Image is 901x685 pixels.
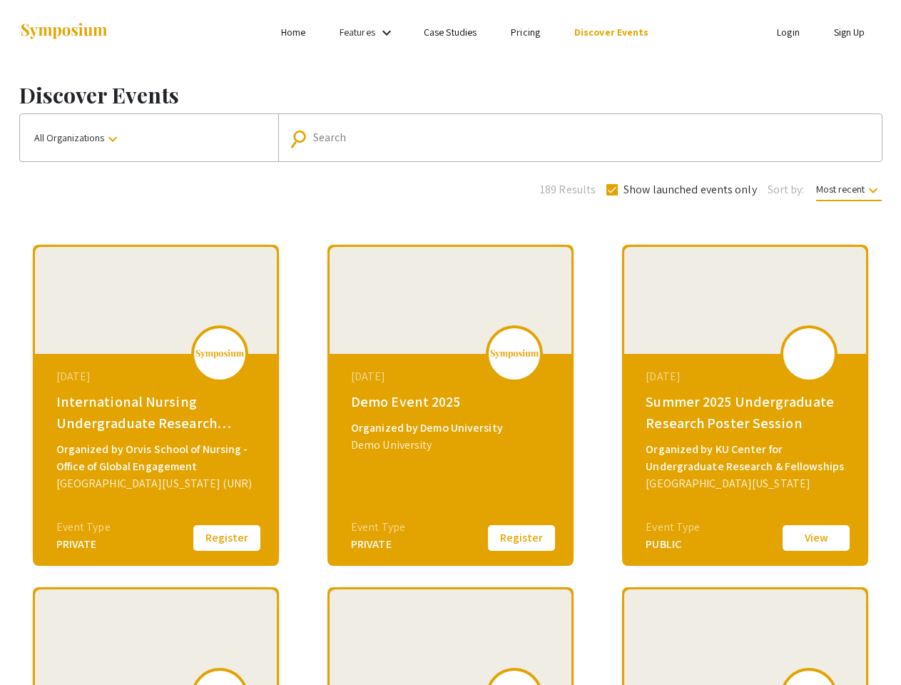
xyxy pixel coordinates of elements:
[340,26,375,39] a: Features
[56,475,259,492] div: [GEOGRAPHIC_DATA][US_STATE] (UNR)
[865,182,882,199] mat-icon: keyboard_arrow_down
[646,536,700,553] div: PUBLIC
[646,368,848,385] div: [DATE]
[623,181,757,198] span: Show launched events only
[351,368,554,385] div: [DATE]
[56,536,111,553] div: PRIVATE
[646,441,848,475] div: Organized by KU Center for Undergraduate Research & Fellowships
[34,131,121,144] span: All Organizations
[840,621,890,674] iframe: Chat
[646,475,848,492] div: [GEOGRAPHIC_DATA][US_STATE]
[780,523,852,553] button: View
[191,523,263,553] button: Register
[19,22,108,41] img: Symposium by ForagerOne
[19,82,882,108] h1: Discover Events
[540,181,596,198] span: 189 Results
[351,519,405,536] div: Event Type
[292,126,312,151] mat-icon: Search
[646,391,848,434] div: Summer 2025 Undergraduate Research Poster Session
[511,26,540,39] a: Pricing
[486,523,557,553] button: Register
[805,176,893,202] button: Most recent
[777,26,800,39] a: Login
[378,24,395,41] mat-icon: Expand Features list
[56,368,259,385] div: [DATE]
[351,437,554,454] div: Demo University
[351,420,554,437] div: Organized by Demo University
[834,26,865,39] a: Sign Up
[56,519,111,536] div: Event Type
[489,349,539,359] img: logo_v2.png
[816,183,882,201] span: Most recent
[646,519,700,536] div: Event Type
[56,391,259,434] div: International Nursing Undergraduate Research Symposium (INURS)
[195,349,245,359] img: logo_v2.png
[20,114,278,161] button: All Organizations
[768,181,805,198] span: Sort by:
[56,441,259,475] div: Organized by Orvis School of Nursing - Office of Global Engagement
[104,131,121,148] mat-icon: keyboard_arrow_down
[351,536,405,553] div: PRIVATE
[351,391,554,412] div: Demo Event 2025
[281,26,305,39] a: Home
[424,26,477,39] a: Case Studies
[574,26,649,39] a: Discover Events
